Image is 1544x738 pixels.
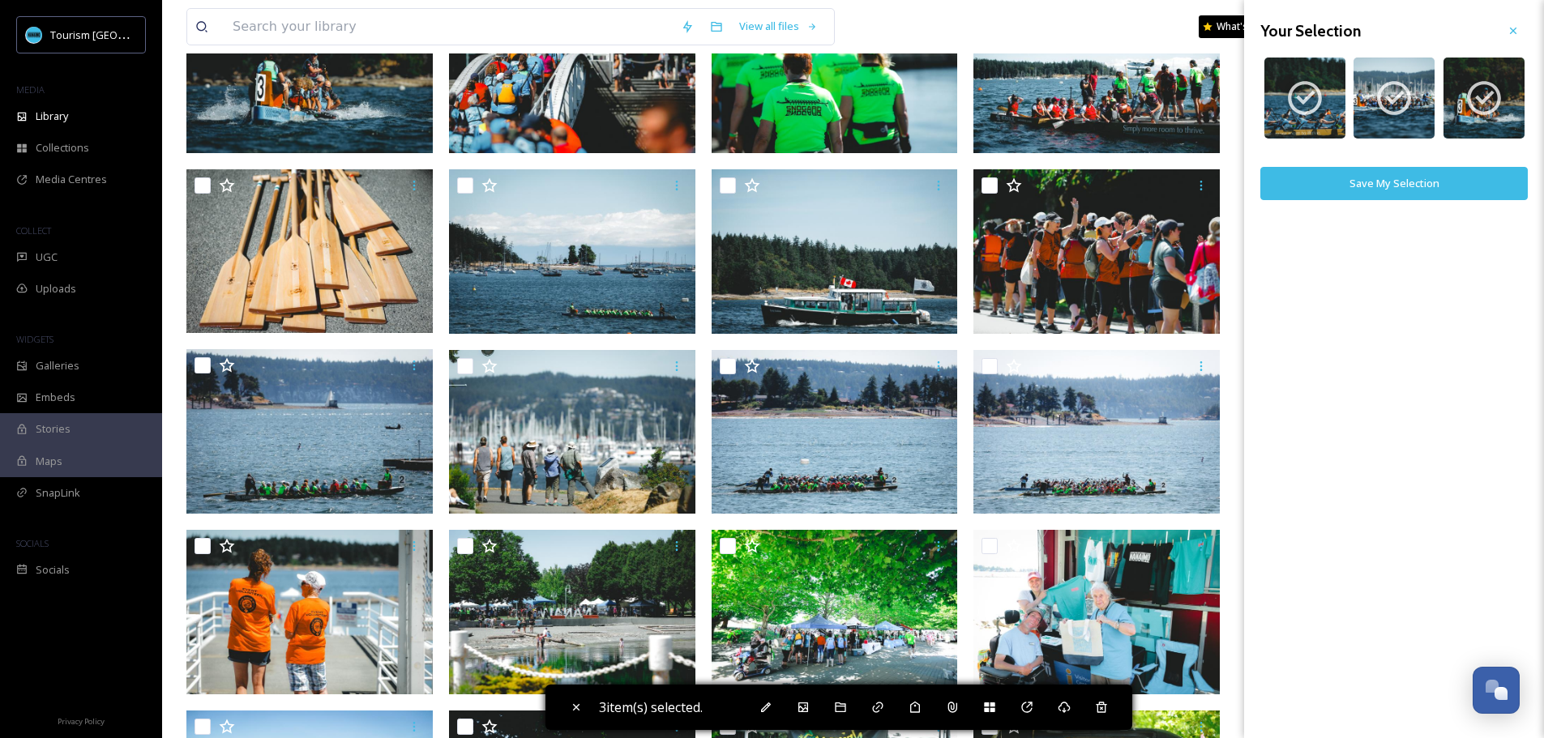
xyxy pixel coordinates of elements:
img: TylerCave_Naniamo_July_Dragonboat_47.jpg [712,350,958,514]
span: Galleries [36,358,79,373]
span: Stories [36,421,71,437]
span: UGC [36,250,58,265]
img: TylerCave_Naniamo_July_Dragonboat_92.jpg [186,169,433,334]
button: Save My Selection [1260,167,1528,200]
span: Maps [36,454,62,469]
input: Search your library [225,9,673,45]
img: tourism_nanaimo_logo.jpeg [26,27,42,43]
span: Privacy Policy [58,716,105,727]
span: Uploads [36,281,76,296]
button: Open Chat [1473,667,1520,714]
span: COLLECT [16,224,51,237]
img: TylerCave_Naniamo_July_Dragonboat_212.jpg [973,530,1220,694]
img: TylerCave_Naniamo_July_Dragonboat_63.jpg [449,530,695,694]
a: View all files [731,11,826,42]
span: Tourism [GEOGRAPHIC_DATA] [50,27,195,42]
img: 601ae699-1a71-458c-a8c6-1e7c19efcf5e.jpg [1443,58,1525,139]
img: TylerCave_Naniamo_July_Dragonboat_45.jpg [449,350,695,514]
img: TylerCave_Naniamo_July_Dragonboat_44.jpg [186,349,433,514]
img: cefb95a6-6867-4993-ad48-6e87748d5c3e.jpg [1354,58,1435,139]
span: 3 item(s) selected. [599,698,703,716]
span: Socials [36,562,70,578]
img: TylerCave_Naniamo_July_Dragonboat_94.jpg [449,169,695,334]
img: TylerCave_Naniamo_July_Dragonboat_61.jpg [186,530,433,694]
span: WIDGETS [16,333,53,345]
span: MEDIA [16,83,45,96]
strong: Your Selection [1260,21,1361,41]
img: fd148b2a-42af-43d4-abe7-5cbcaa6c5cd1.jpg [1264,58,1345,139]
img: TylerCave_Naniamo_July_Dragonboat_91.jpg [712,169,958,334]
span: Collections [36,140,89,156]
span: SOCIALS [16,537,49,549]
img: TylerCave_Naniamo_July_Dragonboat_217.jpg [712,530,958,694]
a: Privacy Policy [58,710,105,730]
a: What's New [1199,15,1280,38]
img: TylerCave_Naniamo_July_Dragonboat_43.jpg [973,169,1220,334]
span: Library [36,109,68,124]
img: TylerCave_Naniamo_July_Dragonboat_48.jpg [973,350,1220,514]
span: Media Centres [36,172,107,187]
span: Embeds [36,390,75,405]
span: SnapLink [36,485,80,501]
